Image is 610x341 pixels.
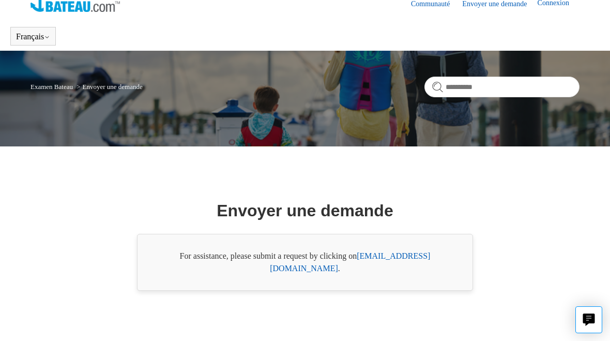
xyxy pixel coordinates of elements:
button: Français [16,32,50,41]
button: Live chat [575,306,602,333]
li: Envoyer une demande [74,83,143,91]
input: Rechercher [424,77,579,97]
li: Examen Bateau [30,83,74,91]
h1: Envoyer une demande [217,198,393,223]
a: Examen Bateau [30,83,73,91]
div: For assistance, please submit a request by clicking on . [137,234,473,291]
